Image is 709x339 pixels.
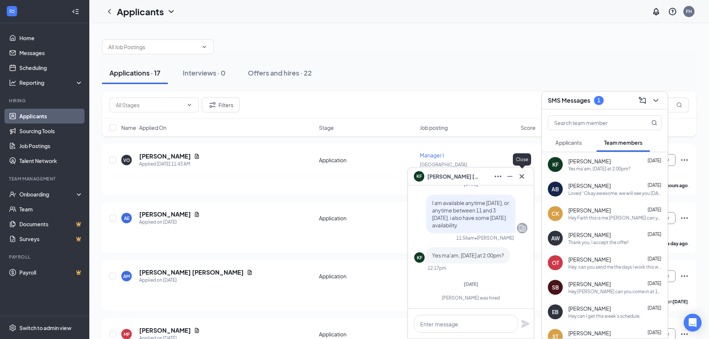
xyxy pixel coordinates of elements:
svg: UserCheck [9,191,16,198]
span: [DATE] [648,256,661,262]
div: Offers and hires · 22 [248,68,312,77]
span: [PERSON_NAME] [568,280,611,288]
span: Team members [604,139,642,146]
span: Name · Applied On [121,124,166,131]
a: PayrollCrown [19,265,83,280]
div: Close [513,153,531,166]
span: [PERSON_NAME] [568,329,611,337]
span: [GEOGRAPHIC_DATA] [420,162,467,167]
a: Team [19,202,83,217]
h1: Applicants [117,5,164,18]
svg: MagnifyingGlass [676,102,682,108]
div: Payroll [9,254,82,260]
span: [PERSON_NAME] [568,207,611,214]
svg: Plane [521,319,530,328]
b: 3 hours ago [663,183,688,188]
svg: Collapse [72,8,79,15]
div: 11:56am [456,235,475,241]
div: AM [123,273,130,279]
div: Application [319,214,415,222]
svg: MagnifyingGlass [651,120,657,126]
svg: Filter [208,100,217,109]
div: VO [123,157,130,163]
span: [DATE] [648,207,661,212]
div: MF [124,331,130,338]
svg: Ellipses [680,330,689,339]
div: AB [552,185,559,193]
div: EB [552,308,559,316]
button: ChevronDown [650,95,662,106]
div: Hey [PERSON_NAME] can you come in at 10 [DATE] instead of 12? if not its okay. let me know by ton... [568,288,662,295]
svg: Ellipses [680,272,689,281]
a: Applicants [19,109,83,124]
span: [DATE] [648,158,661,163]
svg: ChevronLeft [105,7,114,16]
span: [DATE] [648,231,661,237]
input: Search team member [548,116,636,130]
button: ComposeMessage [636,95,648,106]
span: Score [521,124,536,131]
div: CK [552,210,559,217]
svg: ComposeMessage [638,96,647,105]
div: Applications · 17 [109,68,160,77]
div: Application [319,156,415,164]
h5: [PERSON_NAME] [139,210,191,218]
span: [PERSON_NAME] [568,256,611,263]
div: SB [552,284,559,291]
div: Interviews · 0 [183,68,226,77]
span: Applicants [555,139,582,146]
a: Talent Network [19,153,83,168]
span: [DATE] [648,281,661,286]
div: OT [552,259,559,266]
div: Application [319,272,415,280]
svg: Document [194,211,200,217]
b: [DATE] [673,299,688,304]
a: Messages [19,45,83,60]
div: Hiring [9,97,82,104]
svg: Ellipses [680,156,689,164]
div: KF [417,255,422,261]
span: [DATE] [648,182,661,188]
svg: ChevronDown [651,96,660,105]
svg: Company [518,224,527,233]
span: [PERSON_NAME] [568,305,611,312]
div: KF [552,161,559,168]
div: Hey, can you send me the days I work this week and the times? [568,264,662,270]
span: [PERSON_NAME] [PERSON_NAME] [427,172,479,180]
a: Home [19,31,83,45]
div: Applied on [DATE] [139,276,253,284]
button: Ellipses [492,170,504,182]
a: SurveysCrown [19,231,83,246]
svg: Settings [9,324,16,332]
div: 1 [597,97,600,103]
svg: Document [194,327,200,333]
a: DocumentsCrown [19,217,83,231]
div: Switch to admin view [19,324,71,332]
div: Application [319,330,415,338]
div: Yes ma'am, [DATE] at 2:00pm? [568,166,630,172]
div: Applied on [DATE] [139,218,200,226]
svg: ChevronDown [167,7,176,16]
div: Thank you, I accept the offer! [568,239,629,246]
h3: SMS Messages [548,96,590,105]
svg: Cross [517,172,526,181]
div: Hey Faith this is me [PERSON_NAME] can you send me the link for the paper work? [568,215,662,221]
svg: Analysis [9,79,16,86]
a: Sourcing Tools [19,124,83,138]
span: [PERSON_NAME] [568,231,611,239]
span: [PERSON_NAME] [568,182,611,189]
span: Stage [319,124,334,131]
div: Applied [DATE] 11:43 AM [139,160,200,168]
span: [PERSON_NAME] [568,157,611,165]
div: Loved “Okay awesome, we will see you [DATE] at 3:30!” [568,190,662,196]
div: FH [686,8,692,15]
svg: Document [247,269,253,275]
svg: Document [194,153,200,159]
h5: [PERSON_NAME] [139,152,191,160]
div: [PERSON_NAME] was hired [414,295,527,301]
a: Scheduling [19,60,83,75]
button: Filter Filters [202,97,240,112]
div: Onboarding [19,191,77,198]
